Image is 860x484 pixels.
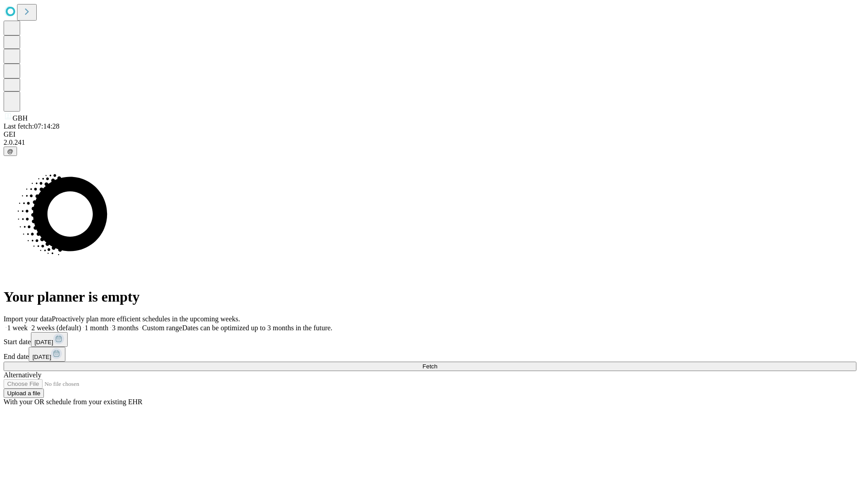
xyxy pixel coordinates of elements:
[4,389,44,398] button: Upload a file
[4,130,856,138] div: GEI
[4,138,856,147] div: 2.0.241
[7,148,13,155] span: @
[34,339,53,346] span: [DATE]
[4,332,856,347] div: Start date
[52,315,240,323] span: Proactively plan more efficient schedules in the upcoming weeks.
[85,324,108,332] span: 1 month
[4,398,142,406] span: With your OR schedule from your existing EHR
[142,324,182,332] span: Custom range
[422,363,437,370] span: Fetch
[182,324,332,332] span: Dates can be optimized up to 3 months in the future.
[31,332,68,347] button: [DATE]
[32,354,51,360] span: [DATE]
[112,324,138,332] span: 3 months
[4,122,60,130] span: Last fetch: 07:14:28
[7,324,28,332] span: 1 week
[4,371,41,379] span: Alternatively
[4,315,52,323] span: Import your data
[13,114,28,122] span: GBH
[31,324,81,332] span: 2 weeks (default)
[4,147,17,156] button: @
[4,362,856,371] button: Fetch
[4,289,856,305] h1: Your planner is empty
[4,347,856,362] div: End date
[29,347,65,362] button: [DATE]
